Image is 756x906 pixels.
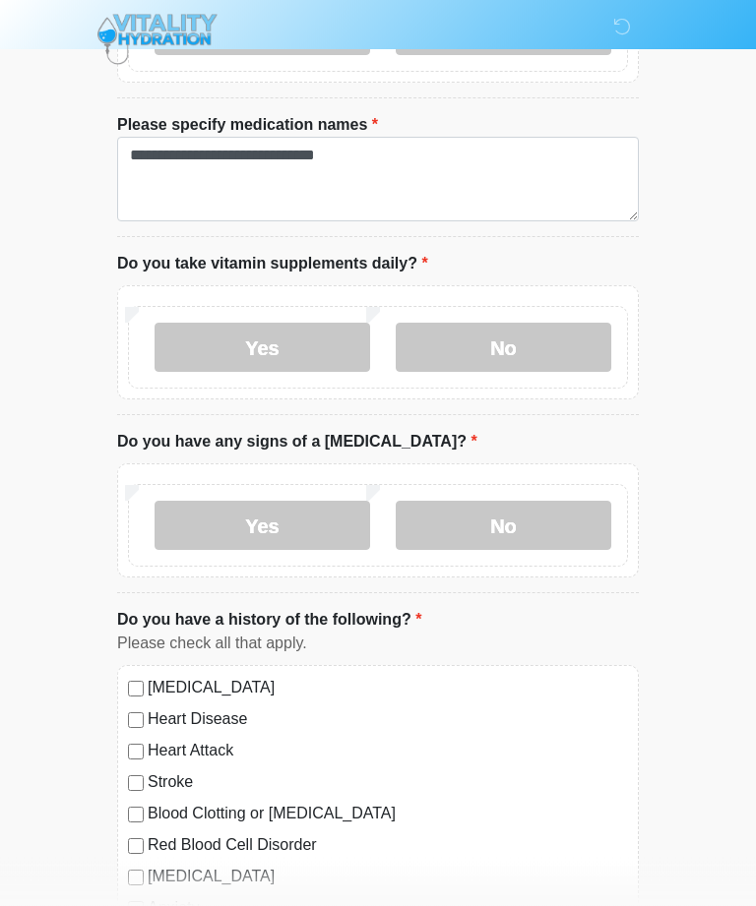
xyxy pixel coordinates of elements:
label: [MEDICAL_DATA] [148,866,628,889]
label: Yes [155,324,370,373]
div: Please check all that apply. [117,633,639,656]
input: Blood Clotting or [MEDICAL_DATA] [128,808,144,823]
input: Stroke [128,776,144,792]
img: Vitality Hydration Logo [97,15,218,65]
input: Heart Attack [128,745,144,760]
label: Heart Attack [148,740,628,763]
label: [MEDICAL_DATA] [148,677,628,700]
label: Stroke [148,771,628,795]
input: [MEDICAL_DATA] [128,871,144,886]
label: Red Blood Cell Disorder [148,834,628,858]
input: Red Blood Cell Disorder [128,839,144,855]
label: Yes [155,502,370,551]
label: Heart Disease [148,708,628,732]
input: [MEDICAL_DATA] [128,682,144,697]
label: No [396,502,611,551]
label: Do you take vitamin supplements daily? [117,253,428,276]
label: Blood Clotting or [MEDICAL_DATA] [148,803,628,826]
label: Please specify medication names [117,114,378,138]
input: Heart Disease [128,713,144,729]
label: Do you have any signs of a [MEDICAL_DATA]? [117,431,477,454]
label: No [396,324,611,373]
label: Do you have a history of the following? [117,609,421,633]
